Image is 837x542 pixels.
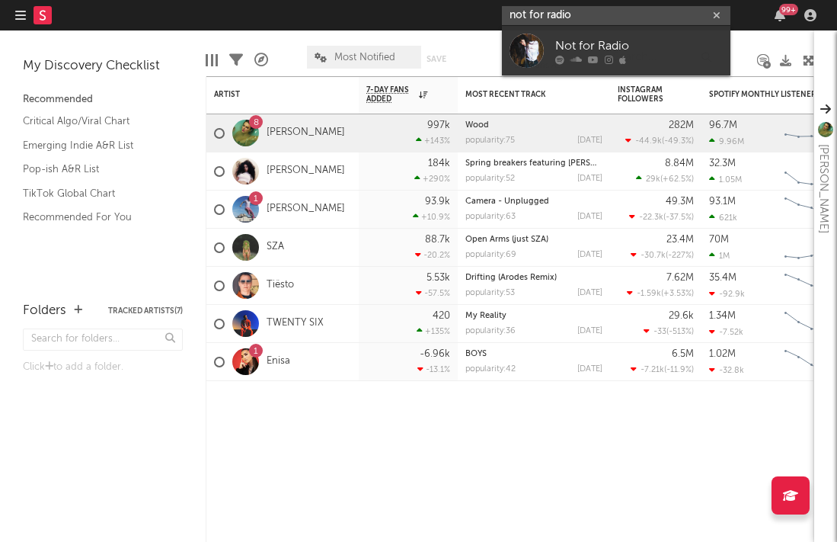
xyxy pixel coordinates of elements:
[709,273,736,283] div: 35.4M
[267,241,284,254] a: SZA
[668,252,692,260] span: -227 %
[709,159,736,168] div: 32.3M
[709,175,742,184] div: 1.05M
[779,4,798,15] div: 99 +
[267,203,345,216] a: [PERSON_NAME]
[229,38,243,82] div: Filters
[635,137,662,146] span: -44.9k
[465,121,489,130] a: Wood
[631,250,694,260] div: ( )
[214,90,328,99] div: Artist
[414,174,450,184] div: +290 %
[644,326,694,336] div: ( )
[465,90,580,99] div: Most Recent Track
[669,311,694,321] div: 29.6k
[465,274,557,282] a: Drifting (Arodes Remix)
[637,290,661,298] span: -1.59k
[23,209,168,226] a: Recommended For You
[577,251,602,259] div: [DATE]
[665,159,694,168] div: 8.84M
[669,120,694,130] div: 282M
[629,212,694,222] div: ( )
[625,136,694,146] div: ( )
[641,366,664,374] span: -7.21k
[669,328,692,336] span: -513 %
[709,120,737,130] div: 96.7M
[709,311,736,321] div: 1.34M
[666,213,692,222] span: -37.5 %
[709,349,736,359] div: 1.02M
[577,365,602,374] div: [DATE]
[709,235,729,245] div: 70M
[427,120,450,130] div: 997k
[502,6,730,25] input: Search for artists
[618,85,671,104] div: Instagram Followers
[631,364,694,374] div: ( )
[465,350,602,358] div: BOYS
[465,312,506,320] a: My Reality
[465,251,516,259] div: popularity: 69
[108,307,183,315] button: Tracked Artists(7)
[465,312,602,320] div: My Reality
[254,38,268,82] div: A&R Pipeline
[465,274,602,282] div: Drifting (Arodes Remix)
[502,26,730,75] a: Not for Radio
[366,85,415,104] span: 7-Day Fans Added
[709,90,823,99] div: Spotify Monthly Listeners
[426,55,446,63] button: Save
[577,327,602,335] div: [DATE]
[23,57,183,75] div: My Discovery Checklist
[465,197,602,206] div: Camera - Unplugged
[413,212,450,222] div: +10.9 %
[415,250,450,260] div: -20.2 %
[666,197,694,207] div: 49.3M
[627,288,694,298] div: ( )
[666,235,694,245] div: 23.4M
[206,38,218,82] div: Edit Columns
[709,136,744,146] div: 9.96M
[267,127,345,140] a: [PERSON_NAME]
[641,252,666,260] span: -30.7k
[709,251,730,261] div: 1M
[23,358,183,377] div: Click to add a folder.
[23,91,183,109] div: Recommended
[465,197,549,206] a: Camera - Unplugged
[23,185,168,202] a: TikTok Global Chart
[417,326,450,336] div: +135 %
[465,121,602,130] div: Wood
[267,317,324,330] a: TWENTY SIX
[23,113,168,130] a: Critical Algo/Viral Chart
[465,236,548,244] a: Open Arms (just SZA)
[639,213,663,222] span: -22.3k
[555,37,723,55] div: Not for Radio
[465,159,634,168] a: Spring breakers featuring [PERSON_NAME]
[267,279,294,292] a: Tiësto
[417,364,450,374] div: -13.1 %
[709,365,744,375] div: -32.8k
[465,236,602,244] div: Open Arms (just SZA)
[416,136,450,146] div: +143 %
[416,288,450,298] div: -57.5 %
[465,327,516,335] div: popularity: 36
[663,175,692,184] span: +62.5 %
[577,136,602,145] div: [DATE]
[663,290,692,298] span: +3.53 %
[23,302,66,320] div: Folders
[636,174,694,184] div: ( )
[465,136,515,145] div: popularity: 75
[23,329,183,351] input: Search for folders...
[465,350,487,358] a: BOYS
[653,328,666,336] span: -33
[775,9,785,21] button: 99+
[428,159,450,168] div: 184k
[666,366,692,374] span: -11.9 %
[709,213,737,223] div: 621k
[334,53,395,63] span: Most Notified
[426,273,450,283] div: 5.53k
[267,165,345,178] a: [PERSON_NAME]
[577,175,602,183] div: [DATE]
[267,355,290,368] a: Enisa
[709,197,736,207] div: 93.1M
[465,365,516,374] div: popularity: 42
[646,175,660,184] span: 29k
